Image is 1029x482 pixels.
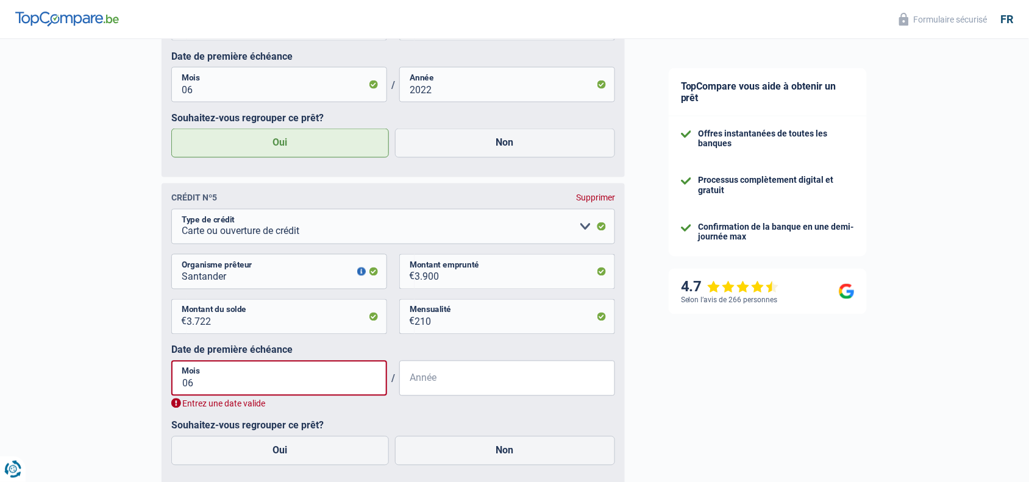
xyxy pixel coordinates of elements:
[681,278,779,296] div: 4.7
[1001,13,1014,26] div: fr
[171,129,389,158] label: Oui
[699,222,855,243] div: Confirmation de la banque en une demi-journée max
[399,361,615,396] input: AAAA
[171,51,615,62] label: Date de première échéance
[171,67,387,102] input: MM
[171,299,187,335] span: €
[171,344,615,356] label: Date de première échéance
[171,420,615,431] label: Souhaitez-vous regrouper ce prêt?
[171,112,615,124] label: Souhaitez-vous regrouper ce prêt?
[15,12,119,26] img: TopCompare Logo
[699,129,855,149] div: Offres instantanées de toutes les banques
[399,67,615,102] input: AAAA
[395,436,616,466] label: Non
[699,175,855,196] div: Processus complètement digital et gratuit
[669,68,867,116] div: TopCompare vous aide à obtenir un prêt
[171,399,615,410] div: Entrez une date valide
[681,296,778,305] div: Selon l’avis de 266 personnes
[387,79,399,91] span: /
[576,193,615,203] div: Supprimer
[892,9,995,29] button: Formulaire sécurisé
[171,193,217,203] div: Crédit nº5
[395,129,616,158] label: Non
[399,254,415,289] span: €
[399,299,415,335] span: €
[387,373,399,385] span: /
[171,436,389,466] label: Oui
[171,361,387,396] input: MM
